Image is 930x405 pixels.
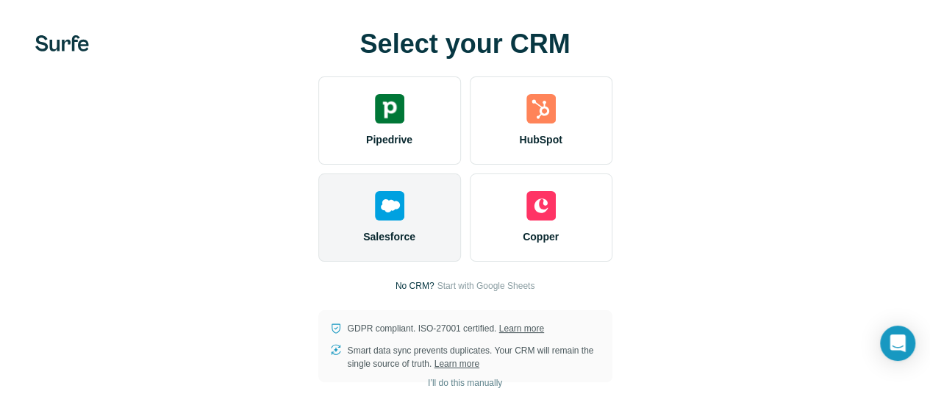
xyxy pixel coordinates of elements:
h1: Select your CRM [318,29,612,59]
img: copper's logo [526,191,556,221]
a: Learn more [499,323,544,334]
p: Smart data sync prevents duplicates. Your CRM will remain the single source of truth. [348,344,601,370]
img: Surfe's logo [35,35,89,51]
img: salesforce's logo [375,191,404,221]
span: I’ll do this manually [428,376,502,390]
a: Learn more [434,359,479,369]
img: hubspot's logo [526,94,556,123]
span: Salesforce [363,229,415,244]
img: pipedrive's logo [375,94,404,123]
button: Start with Google Sheets [437,279,534,293]
p: No CRM? [396,279,434,293]
span: HubSpot [519,132,562,147]
div: Open Intercom Messenger [880,326,915,361]
button: I’ll do this manually [418,372,512,394]
span: Pipedrive [366,132,412,147]
p: GDPR compliant. ISO-27001 certified. [348,322,544,335]
span: Copper [523,229,559,244]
